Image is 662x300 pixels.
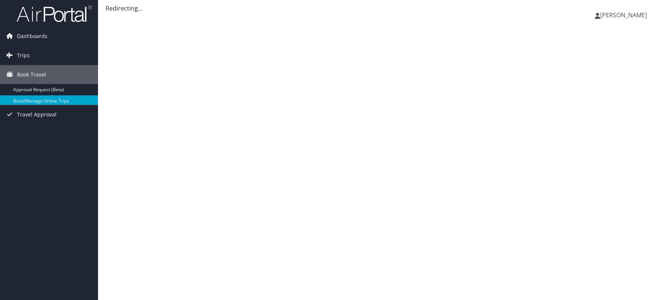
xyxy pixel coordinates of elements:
span: Travel Approval [17,105,57,124]
span: Book Travel [17,65,46,84]
div: Redirecting... [106,4,654,13]
span: [PERSON_NAME] [600,11,647,19]
span: Dashboards [17,27,48,46]
a: [PERSON_NAME] [595,4,654,26]
img: airportal-logo.png [17,5,92,23]
span: Trips [17,46,30,65]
